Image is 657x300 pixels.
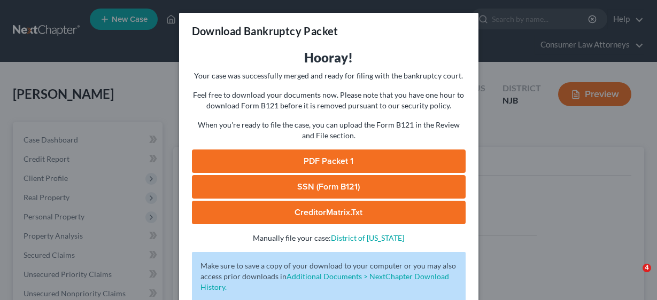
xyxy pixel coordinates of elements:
[331,233,404,242] a: District of [US_STATE]
[192,23,338,38] h3: Download Bankruptcy Packet
[192,175,466,199] a: SSN (Form B121)
[192,233,466,243] p: Manually file your case:
[200,272,449,291] a: Additional Documents > NextChapter Download History.
[643,264,651,272] span: 4
[192,70,466,81] p: Your case was successfully merged and ready for filing with the bankruptcy court.
[192,149,466,173] a: PDF Packet 1
[192,201,466,224] a: CreditorMatrix.txt
[192,120,466,141] p: When you're ready to file the case, you can upload the Form B121 in the Review and File section.
[192,49,466,66] h3: Hooray!
[192,90,466,111] p: Feel free to download your documents now. Please note that you have one hour to download Form B12...
[621,264,646,289] iframe: Intercom live chat
[200,260,457,293] p: Make sure to save a copy of your download to your computer or you may also access prior downloads in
